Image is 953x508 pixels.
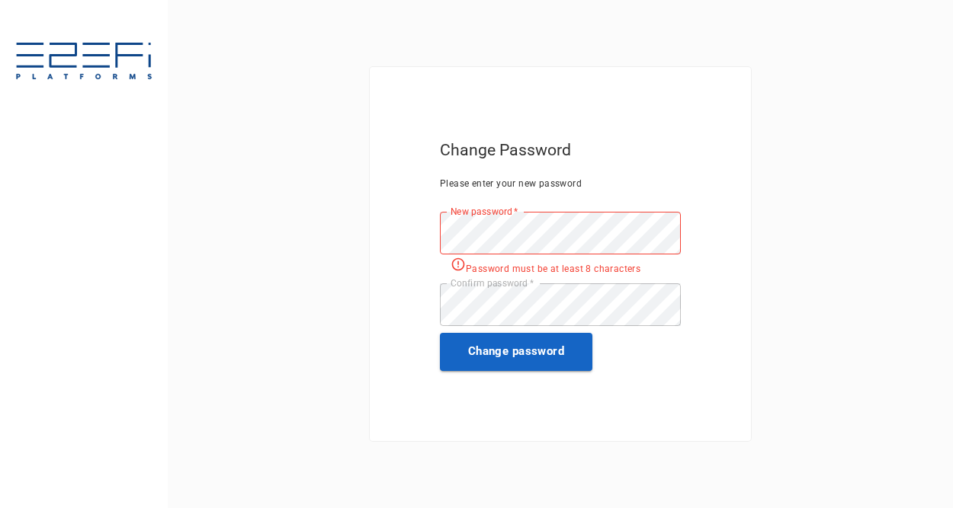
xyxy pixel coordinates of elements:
button: Change password [440,333,592,371]
span: Please enter your new password [440,178,681,189]
span: Password must be at least 8 characters [451,264,640,274]
h5: Change Password [440,137,571,163]
label: New password [451,205,518,218]
img: E2EFiPLATFORMS-7f06cbf9.svg [15,43,152,82]
label: Confirm password [451,276,534,289]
